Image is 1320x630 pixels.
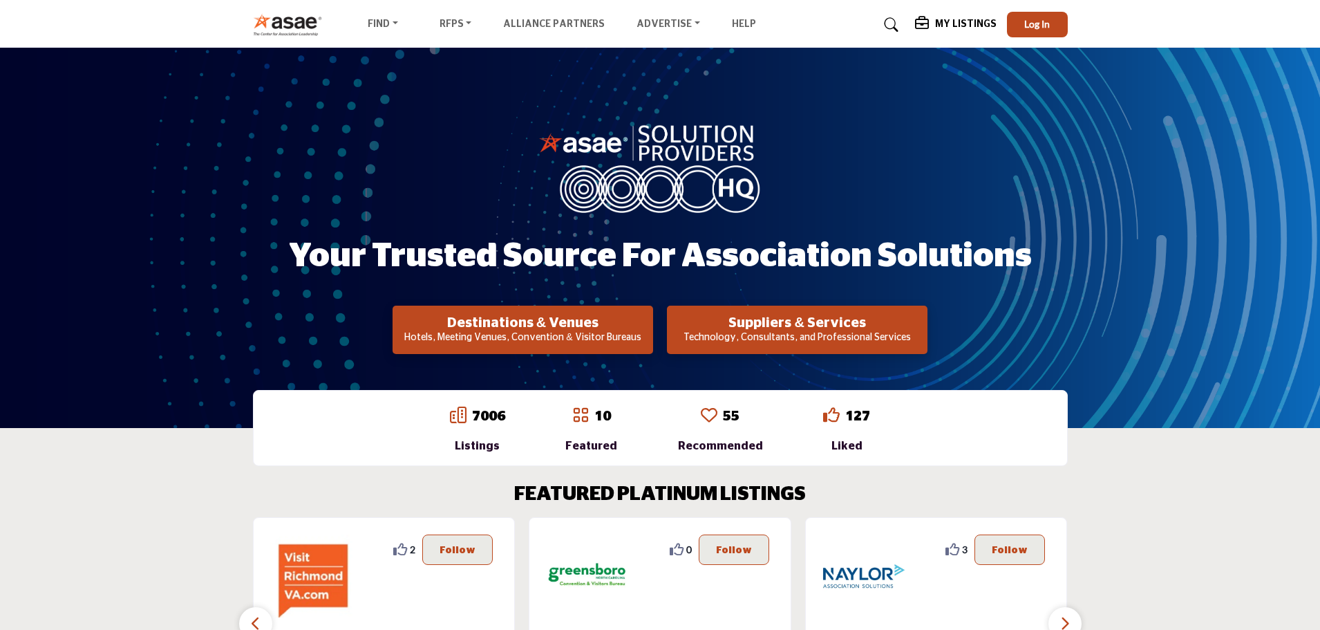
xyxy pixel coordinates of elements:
h5: My Listings [935,18,997,30]
h1: Your Trusted Source for Association Solutions [289,235,1032,278]
span: Log In [1024,18,1050,30]
a: RFPs [430,15,482,35]
img: image [539,122,781,213]
img: Naylor Association Solutions [822,535,905,618]
div: Recommended [678,438,763,454]
img: Site Logo [253,13,330,36]
div: Featured [565,438,617,454]
div: Listings [450,438,505,454]
button: Suppliers & Services Technology, Consultants, and Professional Services [667,306,927,354]
p: Follow [992,542,1028,557]
a: 55 [723,409,739,423]
a: 7006 [472,409,505,423]
a: Go to Recommended [701,407,717,426]
button: Log In [1007,12,1068,37]
a: 10 [594,409,611,423]
p: Follow [440,542,475,557]
span: 0 [686,542,692,557]
a: Go to Featured [572,407,589,426]
button: Follow [974,535,1045,565]
button: Destinations & Venues Hotels, Meeting Venues, Convention & Visitor Bureaus [393,306,653,354]
i: Go to Liked [823,407,840,423]
a: Advertise [627,15,710,35]
img: Richmond Region Tourism [270,535,353,618]
button: Follow [422,535,493,565]
a: Find [358,15,408,35]
span: 3 [962,542,968,557]
p: Follow [716,542,752,557]
h2: Destinations & Venues [397,315,649,331]
img: Greensboro Area CVB [546,535,629,618]
h2: FEATURED PLATINUM LISTINGS [514,483,806,507]
h2: Suppliers & Services [671,315,923,331]
button: Follow [699,535,769,565]
div: My Listings [915,17,997,33]
p: Hotels, Meeting Venues, Convention & Visitor Bureaus [397,331,649,345]
a: Search [871,14,907,36]
div: Liked [823,438,870,454]
a: Help [732,19,756,29]
a: Alliance Partners [503,19,605,29]
span: 2 [410,542,415,557]
p: Technology, Consultants, and Professional Services [671,331,923,345]
a: 127 [845,409,870,423]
